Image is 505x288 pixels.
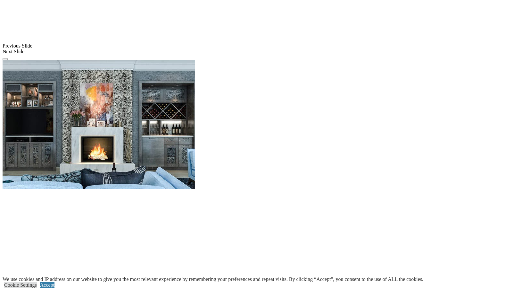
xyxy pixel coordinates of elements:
button: Click here to pause slide show [3,58,8,60]
div: Previous Slide [3,43,502,49]
div: Next Slide [3,49,502,55]
a: Accept [40,282,54,288]
a: Cookie Settings [4,282,37,288]
img: Banner for mobile view [3,60,195,189]
div: We use cookies and IP address on our website to give you the most relevant experience by remember... [3,276,423,282]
